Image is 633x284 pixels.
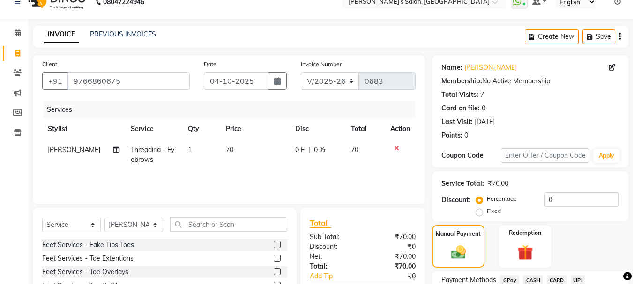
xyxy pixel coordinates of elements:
[441,103,480,113] div: Card on file:
[480,90,484,100] div: 7
[363,262,423,271] div: ₹70.00
[593,149,620,163] button: Apply
[513,243,538,262] img: _gift.svg
[226,146,233,154] span: 70
[90,30,156,38] a: PREVIOUS INVOICES
[436,230,481,238] label: Manual Payment
[441,117,473,127] div: Last Visit:
[42,118,125,139] th: Stylist
[220,118,290,139] th: Price
[42,254,134,263] div: Feet Services - Toe Extentions
[188,146,192,154] span: 1
[303,242,363,252] div: Discount:
[42,267,128,277] div: Feet Services - Toe Overlays
[464,131,468,140] div: 0
[487,195,517,203] label: Percentage
[170,217,287,232] input: Search or Scan
[363,242,423,252] div: ₹0
[441,179,484,189] div: Service Total:
[363,252,423,262] div: ₹70.00
[363,232,423,242] div: ₹70.00
[295,145,305,155] span: 0 F
[525,29,579,44] button: Create New
[488,179,508,189] div: ₹70.00
[42,60,57,68] label: Client
[501,148,589,163] input: Enter Offer / Coupon Code
[44,26,79,43] a: INVOICE
[441,90,478,100] div: Total Visits:
[447,244,470,261] img: _cash.svg
[308,145,310,155] span: |
[42,240,134,250] div: Feet Services - Fake Tips Toes
[509,229,541,237] label: Redemption
[303,262,363,271] div: Total:
[303,271,372,281] a: Add Tip
[42,72,68,90] button: +91
[373,271,423,281] div: ₹0
[582,29,615,44] button: Save
[441,195,470,205] div: Discount:
[303,252,363,262] div: Net:
[48,146,100,154] span: [PERSON_NAME]
[441,131,462,140] div: Points:
[314,145,325,155] span: 0 %
[441,76,619,86] div: No Active Membership
[43,101,423,118] div: Services
[290,118,345,139] th: Disc
[204,60,216,68] label: Date
[67,72,190,90] input: Search by Name/Mobile/Email/Code
[303,232,363,242] div: Sub Total:
[310,218,331,228] span: Total
[487,207,501,215] label: Fixed
[482,103,485,113] div: 0
[351,146,358,154] span: 70
[441,151,500,160] div: Coupon Code
[131,146,174,164] span: Threading - Eyebrows
[385,118,416,139] th: Action
[182,118,220,139] th: Qty
[301,60,342,68] label: Invoice Number
[464,63,517,73] a: [PERSON_NAME]
[441,63,462,73] div: Name:
[345,118,385,139] th: Total
[475,117,495,127] div: [DATE]
[441,76,482,86] div: Membership:
[125,118,182,139] th: Service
